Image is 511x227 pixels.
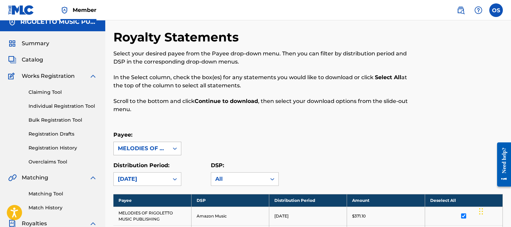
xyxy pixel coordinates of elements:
[215,175,262,183] div: All
[60,6,69,14] img: Top Rightsholder
[8,5,34,15] img: MLC Logo
[29,130,97,138] a: Registration Drafts
[269,194,347,207] th: Distribution Period
[425,194,503,207] th: Deselect All
[22,56,43,64] span: Catalog
[113,30,242,45] h2: Royalty Statements
[8,18,16,26] img: Accounts
[191,207,269,225] td: Amazon Music
[89,72,97,80] img: expand
[73,6,96,14] span: Member
[113,50,413,66] p: Select your desired payee from the Payee drop-down menu. Then you can filter by distribution peri...
[118,175,165,183] div: [DATE]
[211,162,224,169] label: DSP:
[113,162,169,169] label: Distribution Period:
[118,144,165,153] div: MELODIES OF RIGOLETTO MUSIC PUBLISHING
[375,74,401,81] strong: Select All
[20,18,97,26] h5: RIGOLETTO MUSIC PUBLISHING
[454,3,468,17] a: Public Search
[113,73,413,90] p: In the Select column, check the box(es) for any statements you would like to download or click at...
[29,158,97,165] a: Overclaims Tool
[113,132,132,138] label: Payee:
[113,207,191,225] td: MELODIES OF RIGOLETTO MUSIC PUBLISHING
[489,3,503,17] div: User Menu
[29,144,97,152] a: Registration History
[113,194,191,207] th: Payee
[29,89,97,96] a: Claiming Tool
[474,6,482,14] img: help
[8,174,17,182] img: Matching
[8,39,16,48] img: Summary
[347,194,425,207] th: Amount
[352,213,366,219] p: $371.10
[477,194,511,227] iframe: Chat Widget
[195,98,258,104] strong: Continue to download
[29,190,97,197] a: Matching Tool
[472,3,485,17] div: Help
[191,194,269,207] th: DSP
[22,39,49,48] span: Summary
[29,103,97,110] a: Individual Registration Tool
[29,204,97,211] a: Match History
[29,117,97,124] a: Bulk Registration Tool
[8,39,49,48] a: SummarySummary
[89,174,97,182] img: expand
[8,56,43,64] a: CatalogCatalog
[492,137,511,193] iframe: Resource Center
[113,97,413,113] p: Scroll to the bottom and click , then select your download options from the slide-out menu.
[8,72,17,80] img: Works Registration
[8,56,16,64] img: Catalog
[269,207,347,225] td: [DATE]
[479,201,483,222] div: Drag
[457,6,465,14] img: search
[22,72,75,80] span: Works Registration
[22,174,48,182] span: Matching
